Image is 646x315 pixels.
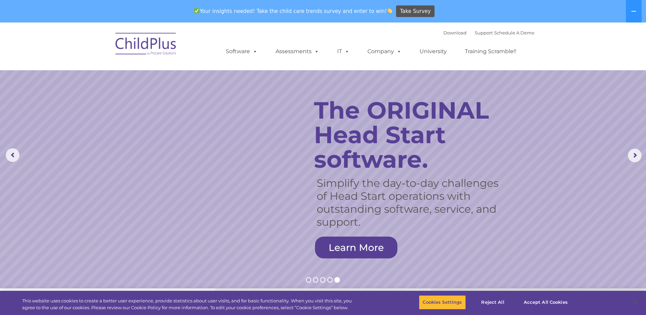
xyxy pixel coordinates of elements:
[458,45,523,58] a: Training Scramble!!
[314,98,516,171] rs-layer: The ORIGINAL Head Start software.
[387,8,392,13] img: 👏
[475,30,493,35] a: Support
[112,28,180,62] img: ChildPlus by Procare Solutions
[472,295,514,310] button: Reject All
[361,45,408,58] a: Company
[219,45,264,58] a: Software
[628,295,643,310] button: Close
[269,45,326,58] a: Assessments
[396,5,435,17] a: Take Survey
[194,8,199,13] img: ✅
[22,298,355,311] div: This website uses cookies to create a better user experience, provide statistics about user visit...
[494,30,534,35] a: Schedule A Demo
[413,45,454,58] a: University
[419,295,466,310] button: Cookies Settings
[95,45,115,50] span: Last name
[443,30,467,35] a: Download
[317,177,506,228] rs-layer: Simplify the day-to-day challenges of Head Start operations with outstanding software, service, a...
[315,237,397,258] a: Learn More
[95,73,124,78] span: Phone number
[400,5,431,17] span: Take Survey
[191,4,395,18] span: Your insights needed! Take the child care trends survey and enter to win!
[520,295,571,310] button: Accept All Cookies
[443,30,534,35] font: |
[330,45,356,58] a: IT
